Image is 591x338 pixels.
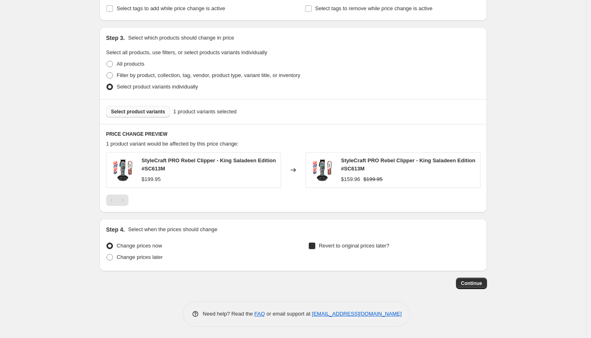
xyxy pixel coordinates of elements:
[106,34,125,42] h2: Step 3.
[341,157,475,172] span: StyleCraft PRO Rebel Clipper - King Saladeen Edition #SC613M
[106,49,267,55] span: Select all products, use filters, or select products variants individually
[117,254,163,260] span: Change prices later
[315,5,433,11] span: Select tags to remove while price change is active
[117,243,162,249] span: Change prices now
[106,106,170,117] button: Select product variants
[106,225,125,234] h2: Step 4.
[142,157,276,172] span: StyleCraft PRO Rebel Clipper - King Saladeen Edition #SC613M
[117,72,300,78] span: Filter by product, collection, tag, vendor, product type, variant title, or inventory
[128,34,234,42] p: Select which products should change in price
[341,175,360,183] div: $159.96
[456,278,487,289] button: Continue
[128,225,217,234] p: Select when the prices should change
[142,175,161,183] div: $199.95
[117,5,225,11] span: Select tags to add while price change is active
[265,311,312,317] span: or email support at
[111,108,165,115] span: Select product variants
[111,158,135,182] img: KingSaladeenClipper_SC613M_standandlids_80x.jpg
[312,311,402,317] a: [EMAIL_ADDRESS][DOMAIN_NAME]
[117,61,144,67] span: All products
[255,311,265,317] a: FAQ
[319,243,390,249] span: Revert to original prices later?
[173,108,237,116] span: 1 product variants selected
[106,131,480,137] h6: PRICE CHANGE PREVIEW
[117,84,198,90] span: Select product variants individually
[203,311,255,317] span: Need help? Read the
[363,175,383,183] strike: $199.95
[106,194,128,206] nav: Pagination
[461,280,482,287] span: Continue
[310,158,334,182] img: KingSaladeenClipper_SC613M_standandlids_80x.jpg
[106,141,239,147] span: 1 product variant would be affected by this price change:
